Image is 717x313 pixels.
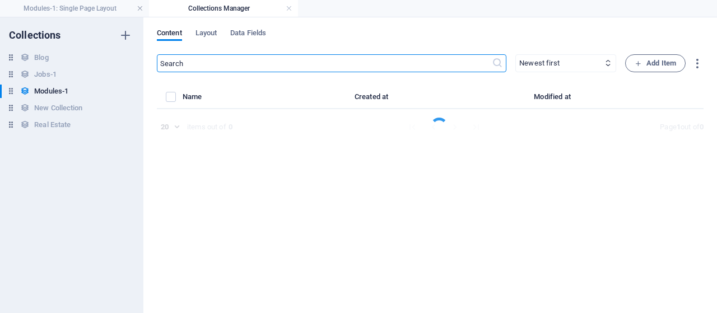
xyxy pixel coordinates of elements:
[34,118,71,132] h6: Real Estate
[157,26,182,42] span: Content
[286,90,462,109] th: Created at
[462,90,648,109] th: Modified at
[34,101,82,115] h6: New Collection
[34,85,68,98] h6: Modules-1
[157,90,704,109] table: items list
[625,54,686,72] button: Add Item
[149,2,298,15] h4: Collections Manager
[195,26,217,42] span: Layout
[157,54,492,72] input: Search
[9,29,61,42] h6: Collections
[635,57,676,70] span: Add Item
[34,51,48,64] h6: Blog
[183,90,286,109] th: Name
[230,26,266,42] span: Data Fields
[119,29,132,42] i: Create new collection
[34,68,57,81] h6: Jobs-1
